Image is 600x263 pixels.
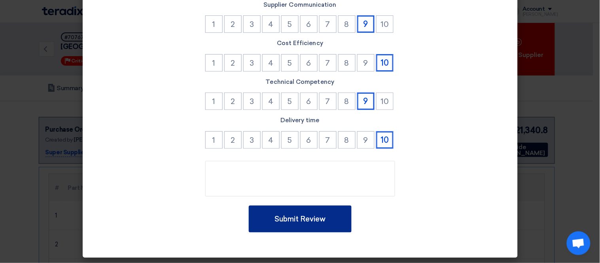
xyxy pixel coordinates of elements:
a: Open chat [567,231,591,255]
button: 5 [281,93,299,110]
button: 1 [205,131,223,149]
button: 6 [300,54,318,72]
label: Technical Competency [105,78,496,87]
label: Delivery time [105,116,496,125]
button: 3 [243,93,261,110]
button: 5 [281,131,299,149]
button: 4 [262,54,280,72]
button: 5 [281,15,299,33]
button: 1 [205,93,223,110]
button: 7 [319,93,337,110]
button: 3 [243,15,261,33]
label: Cost Efficiency [105,39,496,48]
button: 3 [243,54,261,72]
button: 10 [376,93,394,110]
button: 8 [338,54,356,72]
button: 8 [338,93,356,110]
button: 7 [319,54,337,72]
button: 9 [357,131,375,149]
button: 6 [300,93,318,110]
button: 8 [338,15,356,33]
button: 9 [357,15,375,33]
button: 4 [262,15,280,33]
button: 4 [262,131,280,149]
button: 2 [224,131,242,149]
label: Supplier Communication [105,0,496,9]
button: 10 [376,54,394,72]
button: 2 [224,54,242,72]
button: 5 [281,54,299,72]
button: 2 [224,93,242,110]
button: 8 [338,131,356,149]
button: 2 [224,15,242,33]
button: 3 [243,131,261,149]
button: 10 [376,131,394,149]
button: 1 [205,54,223,72]
button: 7 [319,131,337,149]
button: 6 [300,131,318,149]
button: 6 [300,15,318,33]
button: 1 [205,15,223,33]
button: 4 [262,93,280,110]
button: Submit Review [249,206,352,233]
button: 7 [319,15,337,33]
button: 10 [376,15,394,33]
button: 9 [357,54,375,72]
button: 9 [357,93,375,110]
